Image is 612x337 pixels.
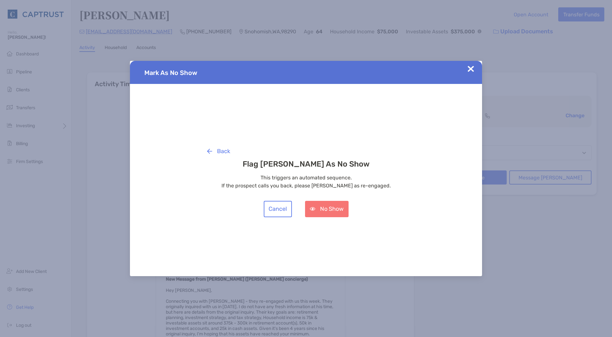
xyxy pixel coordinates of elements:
p: If the prospect calls you back, please [PERSON_NAME] as re-engaged. [202,182,410,190]
h3: Flag [PERSON_NAME] As No Show [202,160,410,168]
p: This triggers an automated sequence. [202,174,410,182]
img: button icon [310,207,315,211]
span: Mark As No Show [144,69,197,77]
button: Back [202,143,235,160]
button: Cancel [264,201,292,217]
button: No Show [305,201,349,217]
img: Close Updates Zoe [468,66,474,72]
img: button icon [207,149,212,154]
